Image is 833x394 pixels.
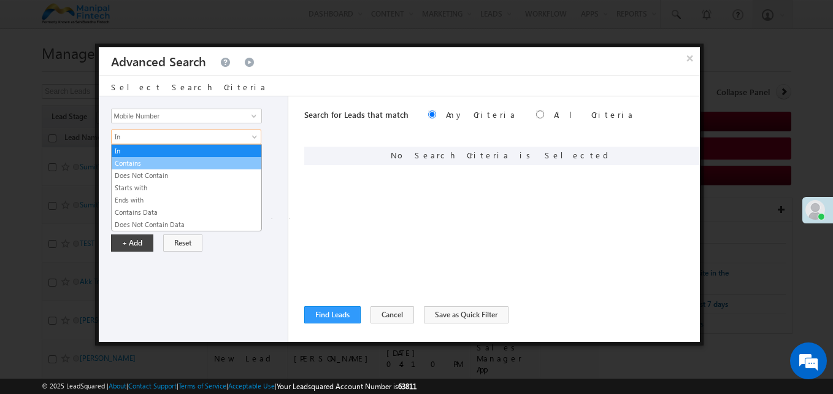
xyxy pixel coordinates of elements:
div: Chat with us now [64,64,206,80]
textarea: Type your message and hit 'Enter' [16,114,224,296]
a: Starts with [112,182,261,193]
ul: In [111,144,262,231]
a: Ends with [112,195,261,206]
div: Minimize live chat window [201,6,231,36]
a: Show All Items [245,110,260,122]
button: + Add [111,234,153,252]
input: Type to Search [111,109,262,123]
a: About [109,382,126,390]
a: Does Not Contain Data [112,219,261,230]
em: Start Chat [167,306,223,323]
a: Does Not Contain [112,170,261,181]
h3: Advanced Search [111,47,206,75]
a: Acceptable Use [228,382,275,390]
button: Cancel [370,306,414,323]
span: Select Search Criteria [111,82,267,92]
a: Terms of Service [178,382,226,390]
a: In [111,129,261,144]
span: 63811 [398,382,416,391]
button: × [680,47,700,69]
a: In [112,145,261,156]
span: © 2025 LeadSquared | | | | | [42,380,416,392]
a: Contact Support [128,382,177,390]
a: Contains [112,158,261,169]
span: Search for Leads that match [304,109,409,120]
img: d_60004797649_company_0_60004797649 [21,64,52,80]
label: All Criteria [554,109,634,120]
button: Find Leads [304,306,361,323]
button: Reset [163,234,202,252]
label: Any Criteria [446,109,516,120]
a: Contains Data [112,207,261,218]
span: In [112,131,245,142]
span: Your Leadsquared Account Number is [277,382,416,391]
button: Save as Quick Filter [424,306,509,323]
div: No Search Criteria is Selected [304,147,700,165]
